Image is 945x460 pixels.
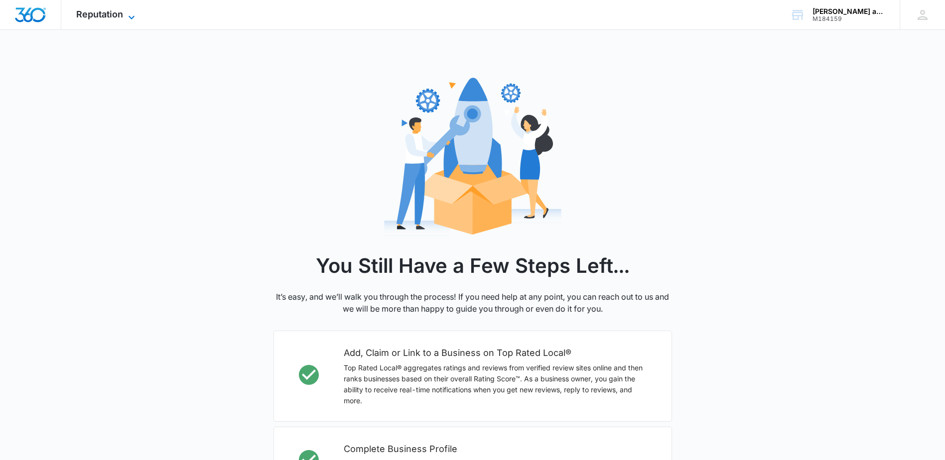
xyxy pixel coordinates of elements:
[383,62,562,241] img: reputation icon
[812,15,885,22] div: account id
[812,7,885,15] div: account name
[344,362,652,406] p: Top Rated Local® aggregates ratings and reviews from verified review sites online and then ranks ...
[344,442,652,456] h2: Complete Business Profile
[76,9,123,19] span: Reputation
[273,291,672,315] p: It’s easy, and we’ll walk you through the process! If you need help at any point, you can reach o...
[273,251,672,281] h1: You Still Have a Few Steps Left...
[344,346,652,360] h2: Add, Claim or Link to a Business on Top Rated Local®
